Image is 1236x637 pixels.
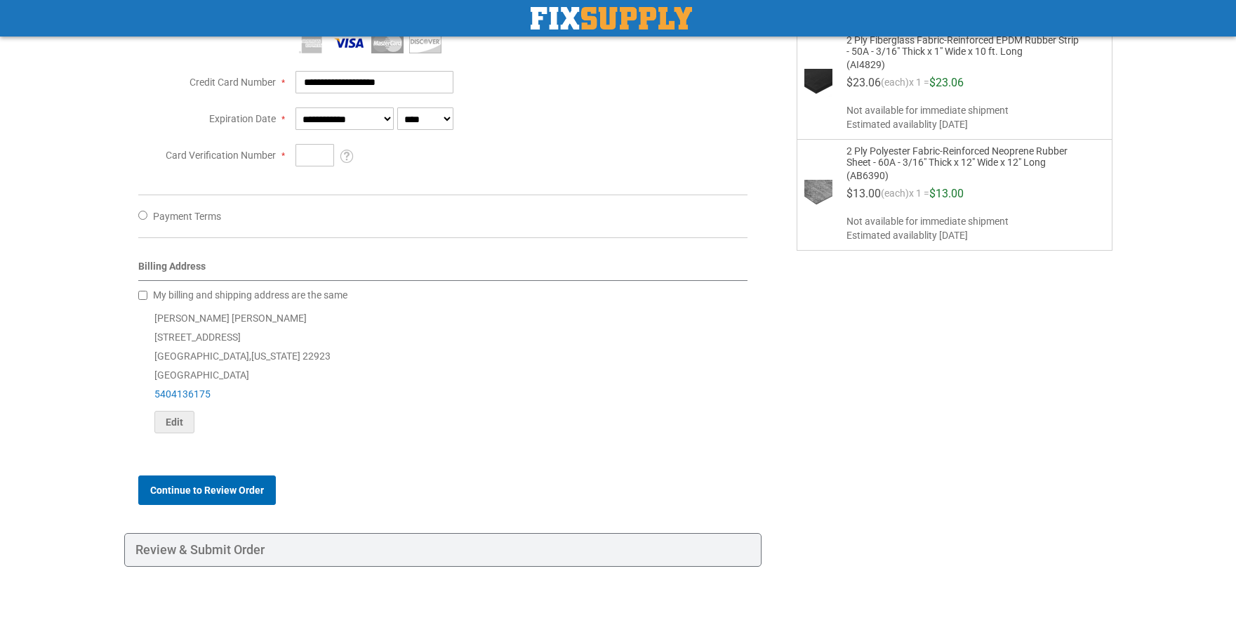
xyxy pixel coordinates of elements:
[909,188,929,205] span: x 1 =
[846,168,1082,181] span: (AB6390)
[209,113,276,124] span: Expiration Date
[371,32,404,53] img: MasterCard
[154,388,211,400] a: 5404136175
[846,187,881,200] span: $13.00
[150,485,264,496] span: Continue to Review Order
[333,32,366,53] img: Visa
[804,180,832,208] img: 2 Ply Polyester Fabric-Reinforced Neoprene Rubber Sheet - 60A - 3/16" Thick x 12" Wide x 12" Long
[295,32,328,53] img: American Express
[881,77,909,94] span: (each)
[881,188,909,205] span: (each)
[929,76,964,89] span: $23.06
[138,309,748,433] div: [PERSON_NAME] [PERSON_NAME] [STREET_ADDRESS] [GEOGRAPHIC_DATA] , 22923 [GEOGRAPHIC_DATA]
[846,145,1082,168] span: 2 Ply Polyester Fabric-Reinforced Neoprene Rubber Sheet - 60A - 3/16" Thick x 12" Wide x 12" Long
[190,77,276,88] span: Credit Card Number
[531,7,692,29] a: store logo
[531,7,692,29] img: Fix Industrial Supply
[846,76,881,89] span: $23.06
[909,77,929,94] span: x 1 =
[846,57,1082,70] span: (AI4829)
[846,34,1082,57] span: 2 Ply Fiberglass Fabric-Reinforced EPDM Rubber Strip - 50A - 3/16" Thick x 1" Wide x 10 ft. Long
[124,533,762,567] div: Review & Submit Order
[154,411,194,433] button: Edit
[804,69,832,97] img: 2 Ply Fiberglass Fabric-Reinforced EPDM Rubber Strip - 50A - 3/16" Thick x 1" Wide x 10 ft. Long
[929,187,964,200] span: $13.00
[153,211,221,222] span: Payment Terms
[846,228,1100,242] span: Estimated availablity [DATE]
[166,150,276,161] span: Card Verification Number
[153,289,347,301] span: My billing and shipping address are the same
[251,350,300,362] span: [US_STATE]
[846,117,1100,131] span: Estimated availablity [DATE]
[846,103,1100,117] span: Not available for immediate shipment
[138,259,748,281] div: Billing Address
[138,475,276,505] button: Continue to Review Order
[166,416,183,428] span: Edit
[846,214,1100,228] span: Not available for immediate shipment
[409,32,441,53] img: Discover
